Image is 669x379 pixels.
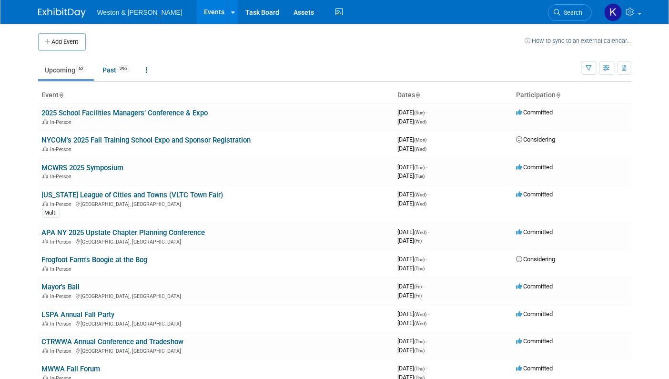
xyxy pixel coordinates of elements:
[51,348,75,354] span: In-Person
[517,256,556,263] span: Considering
[398,265,425,272] span: [DATE]
[415,119,427,124] span: (Wed)
[42,136,251,144] a: NYCOM's 2025 Fall Training School Expo and Sponsor Registration
[517,164,553,171] span: Committed
[42,109,208,117] a: 2025 School Facilities Managers’ Conference & Expo
[398,347,425,354] span: [DATE]
[42,201,48,206] img: In-Person Event
[415,137,427,143] span: (Mon)
[415,110,425,115] span: (Sun)
[398,136,430,143] span: [DATE]
[415,146,427,152] span: (Wed)
[398,145,427,152] span: [DATE]
[415,266,425,271] span: (Thu)
[415,321,427,326] span: (Wed)
[424,283,425,290] span: -
[398,292,422,299] span: [DATE]
[398,256,428,263] span: [DATE]
[59,91,64,99] a: Sort by Event Name
[51,201,75,207] span: In-Person
[517,228,553,236] span: Committed
[38,8,86,18] img: ExhibitDay
[415,312,427,317] span: (Wed)
[517,136,556,143] span: Considering
[42,293,48,298] img: In-Person Event
[428,310,430,318] span: -
[42,365,101,373] a: MWWA Fall Forum
[517,283,553,290] span: Committed
[428,191,430,198] span: -
[398,118,427,125] span: [DATE]
[428,228,430,236] span: -
[398,365,428,372] span: [DATE]
[415,165,425,170] span: (Tue)
[426,164,428,171] span: -
[42,237,390,245] div: [GEOGRAPHIC_DATA], [GEOGRAPHIC_DATA]
[398,319,427,327] span: [DATE]
[42,347,390,354] div: [GEOGRAPHIC_DATA], [GEOGRAPHIC_DATA]
[398,228,430,236] span: [DATE]
[415,348,425,353] span: (Thu)
[42,164,124,172] a: MCWRS 2025 Symposium
[398,237,422,244] span: [DATE]
[42,338,184,346] a: CTRWWA Annual Conference and Tradeshow
[42,321,48,326] img: In-Person Event
[51,146,75,153] span: In-Person
[428,136,430,143] span: -
[38,61,94,79] a: Upcoming62
[426,338,428,345] span: -
[42,319,390,327] div: [GEOGRAPHIC_DATA], [GEOGRAPHIC_DATA]
[398,200,427,207] span: [DATE]
[415,230,427,235] span: (Wed)
[426,256,428,263] span: -
[415,339,425,344] span: (Thu)
[398,283,425,290] span: [DATE]
[517,109,553,116] span: Committed
[517,310,553,318] span: Committed
[513,87,631,103] th: Participation
[415,284,422,289] span: (Fri)
[42,239,48,244] img: In-Person Event
[415,238,422,244] span: (Fri)
[561,9,583,16] span: Search
[42,191,223,199] a: [US_STATE] League of Cities and Towns (VLTC Town Fair)
[42,266,48,271] img: In-Person Event
[398,338,428,345] span: [DATE]
[42,146,48,151] img: In-Person Event
[42,200,390,207] div: [GEOGRAPHIC_DATA], [GEOGRAPHIC_DATA]
[42,256,148,264] a: Frogfoot Farm's Boogie at the Bog
[51,266,75,272] span: In-Person
[42,283,80,291] a: Mayor's Ball
[415,192,427,197] span: (Wed)
[398,172,425,179] span: [DATE]
[42,174,48,178] img: In-Person Event
[415,366,425,371] span: (Thu)
[97,9,182,16] span: Weston & [PERSON_NAME]
[415,174,425,179] span: (Tue)
[42,348,48,353] img: In-Person Event
[426,109,428,116] span: -
[51,119,75,125] span: In-Person
[398,109,428,116] span: [DATE]
[548,4,592,21] a: Search
[525,37,631,44] a: How to sync to an external calendar...
[394,87,513,103] th: Dates
[38,33,86,51] button: Add Event
[415,293,422,298] span: (Fri)
[556,91,561,99] a: Sort by Participation Type
[416,91,420,99] a: Sort by Start Date
[415,257,425,262] span: (Thu)
[42,228,205,237] a: APA NY 2025 Upstate Chapter Planning Conference
[517,338,553,345] span: Committed
[604,3,622,21] img: Kelly McCracken
[42,209,60,217] div: Multi
[398,191,430,198] span: [DATE]
[51,239,75,245] span: In-Person
[51,321,75,327] span: In-Person
[426,365,428,372] span: -
[117,65,130,72] span: 296
[76,65,87,72] span: 62
[38,87,394,103] th: Event
[42,292,390,299] div: [GEOGRAPHIC_DATA], [GEOGRAPHIC_DATA]
[517,365,553,372] span: Committed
